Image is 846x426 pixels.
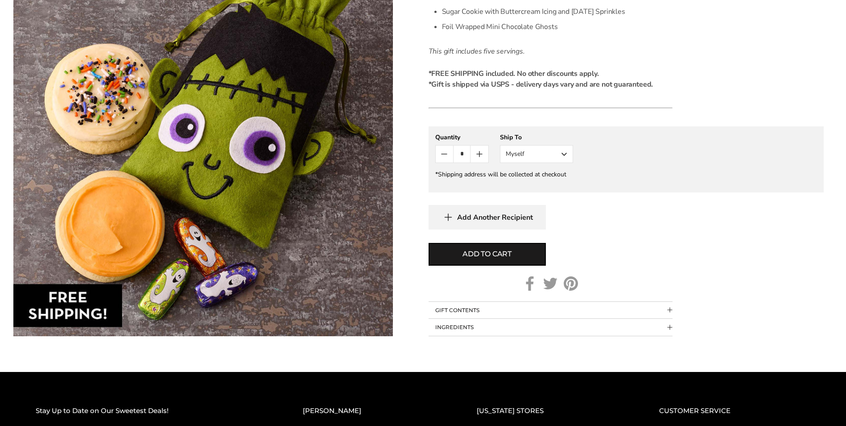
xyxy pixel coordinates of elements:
[470,146,488,163] button: Count plus
[429,46,525,56] em: This gift includes five servings.
[429,69,599,79] strong: *FREE SHIPPING included. No other discounts apply.
[36,405,267,417] h2: Stay Up to Date on Our Sweetest Deals!
[462,249,512,259] span: Add to cart
[477,405,623,417] h2: [US_STATE] STORES
[453,146,470,163] input: Quantity
[429,319,673,336] button: Collapsible block button
[442,19,673,34] li: Foil Wrapped Mini Chocolate Ghosts
[429,205,546,230] button: Add Another Recipient
[429,79,653,89] strong: *Gift is shipped via USPS - delivery days vary and are not guaranteed.
[523,276,537,291] a: Facebook
[442,4,673,19] li: Sugar Cookie with Buttercream Icing and [DATE] Sprinkles
[429,243,546,266] button: Add to cart
[457,213,533,222] span: Add Another Recipient
[500,145,573,163] button: Myself
[436,146,453,163] button: Count minus
[500,133,573,142] div: Ship To
[429,126,824,192] gfm-form: New recipient
[435,133,489,142] div: Quantity
[303,405,441,417] h2: [PERSON_NAME]
[7,392,92,419] iframe: Sign Up via Text for Offers
[659,405,810,417] h2: CUSTOMER SERVICE
[435,170,817,179] div: *Shipping address will be collected at checkout
[429,302,673,319] button: Collapsible block button
[543,276,557,291] a: Twitter
[564,276,578,291] a: Pinterest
